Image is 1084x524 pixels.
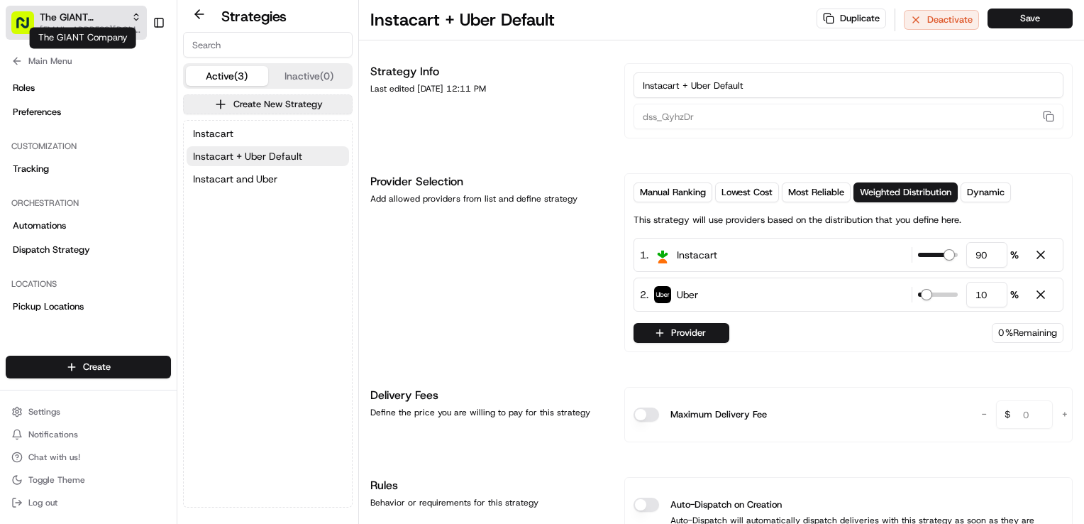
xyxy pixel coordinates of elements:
[6,77,171,99] a: Roles
[640,287,698,302] div: 2 .
[6,101,171,124] a: Preferences
[193,126,233,141] span: Instacart
[967,186,1005,199] span: Dynamic
[640,186,706,199] span: Manual Ranking
[40,10,126,24] button: The GIANT Company
[370,63,607,80] h1: Strategy Info
[13,300,84,313] span: Pickup Locations
[187,124,349,143] button: Instacart
[28,497,57,508] span: Log out
[6,239,171,261] a: Dispatch Strategy
[187,146,349,166] button: Instacart + Uber Default
[6,51,171,71] button: Main Menu
[715,182,779,202] button: Lowest Cost
[782,182,851,202] button: Most Reliable
[48,136,233,150] div: Start new chat
[860,186,951,199] span: Weighted Distribution
[999,403,1016,431] span: $
[634,323,729,343] button: Provider
[677,288,698,302] span: Uber
[100,240,172,251] a: Powered byPylon
[268,66,350,86] button: Inactive (0)
[6,447,171,467] button: Chat with us!
[221,6,287,26] h2: Strategies
[120,207,131,219] div: 💻
[48,150,179,161] div: We're available if you need us!
[654,286,671,303] img: profile_uber_ahold_partner.png
[904,10,979,30] button: Deactivate
[370,387,607,404] h1: Delivery Fees
[28,474,85,486] span: Toggle Theme
[634,182,712,202] button: Manual Ranking
[83,361,111,373] span: Create
[141,241,172,251] span: Pylon
[634,214,961,226] p: This strategy will use providers based on the distribution that you define here.
[370,193,607,204] div: Add allowed providers from list and define strategy
[186,66,268,86] button: Active (3)
[13,244,90,256] span: Dispatch Strategy
[13,82,35,94] span: Roles
[14,207,26,219] div: 📗
[640,247,717,263] div: 1 .
[14,136,40,161] img: 1736555255976-a54dd68f-1ca7-489b-9aae-adbdc363a1c4
[28,429,78,440] span: Notifications
[817,9,886,28] button: Duplicate
[28,452,80,463] span: Chat with us!
[6,158,171,180] a: Tracking
[6,356,171,378] button: Create
[13,106,61,119] span: Preferences
[6,470,171,490] button: Toggle Theme
[988,9,1073,28] button: Save
[6,192,171,214] div: Orchestration
[114,200,233,226] a: 💻API Documentation
[853,182,958,202] button: Weighted Distribution
[6,214,171,237] a: Automations
[30,27,136,48] div: The GIANT Company
[6,493,171,513] button: Log out
[183,94,353,114] button: Create New Strategy
[6,273,171,295] div: Locations
[37,92,234,107] input: Clear
[370,407,607,418] div: Define the price you are willing to pay for this strategy
[677,248,717,262] span: Instacart
[1010,288,1019,302] span: %
[370,83,607,94] div: Last edited [DATE] 12:11 PM
[6,135,171,158] div: Customization
[670,408,767,422] label: Maximum Delivery Fee
[1010,248,1019,262] span: %
[370,497,607,508] div: Behavior or requirements for this strategy
[187,169,349,189] button: Instacart and Uber
[6,425,171,444] button: Notifications
[1005,327,1057,339] span: % Remaining
[40,24,141,36] button: [EMAIL_ADDRESS][DOMAIN_NAME]
[183,32,353,58] input: Search
[6,6,147,40] button: The GIANT Company[EMAIL_ADDRESS][DOMAIN_NAME]
[13,163,49,175] span: Tracking
[193,172,277,186] span: Instacart and Uber
[961,182,1011,202] button: Dynamic
[28,206,109,220] span: Knowledge Base
[13,219,66,232] span: Automations
[134,206,228,220] span: API Documentation
[14,14,43,43] img: Nash
[370,173,607,190] h1: Provider Selection
[6,402,171,422] button: Settings
[654,246,671,263] img: profile_instacart_ahold_partner.png
[6,295,171,318] a: Pickup Locations
[721,186,773,199] span: Lowest Cost
[992,323,1063,343] div: 0
[28,55,72,67] span: Main Menu
[370,477,607,494] h1: Rules
[14,57,258,80] p: Welcome 👋
[241,140,258,157] button: Start new chat
[9,200,114,226] a: 📗Knowledge Base
[788,186,844,199] span: Most Reliable
[28,406,60,417] span: Settings
[193,149,302,163] span: Instacart + Uber Default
